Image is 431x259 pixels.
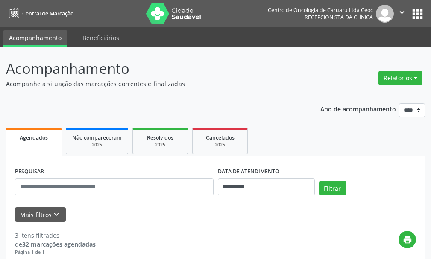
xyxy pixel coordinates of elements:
[6,6,73,20] a: Central de Marcação
[410,6,425,21] button: apps
[199,142,241,148] div: 2025
[20,134,48,141] span: Agendados
[3,30,67,47] a: Acompanhamento
[399,231,416,248] button: print
[147,134,173,141] span: Resolvidos
[15,207,66,222] button: Mais filtroskeyboard_arrow_down
[15,249,96,256] div: Página 1 de 1
[320,103,396,114] p: Ano de acompanhamento
[394,5,410,23] button: 
[15,240,96,249] div: de
[52,210,61,219] i: keyboard_arrow_down
[397,8,407,17] i: 
[206,134,235,141] span: Cancelados
[22,240,96,248] strong: 32 marcações agendadas
[15,165,44,178] label: PESQUISAR
[376,5,394,23] img: img
[6,58,299,79] p: Acompanhamento
[22,10,73,17] span: Central de Marcação
[218,165,279,178] label: DATA DE ATENDIMENTO
[139,142,182,148] div: 2025
[72,134,122,141] span: Não compareceram
[76,30,125,45] a: Beneficiários
[72,142,122,148] div: 2025
[268,6,373,14] div: Centro de Oncologia de Caruaru Ltda Ceoc
[305,14,373,21] span: Recepcionista da clínica
[403,235,412,244] i: print
[378,71,422,85] button: Relatórios
[15,231,96,240] div: 3 itens filtrados
[319,181,346,195] button: Filtrar
[6,79,299,88] p: Acompanhe a situação das marcações correntes e finalizadas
